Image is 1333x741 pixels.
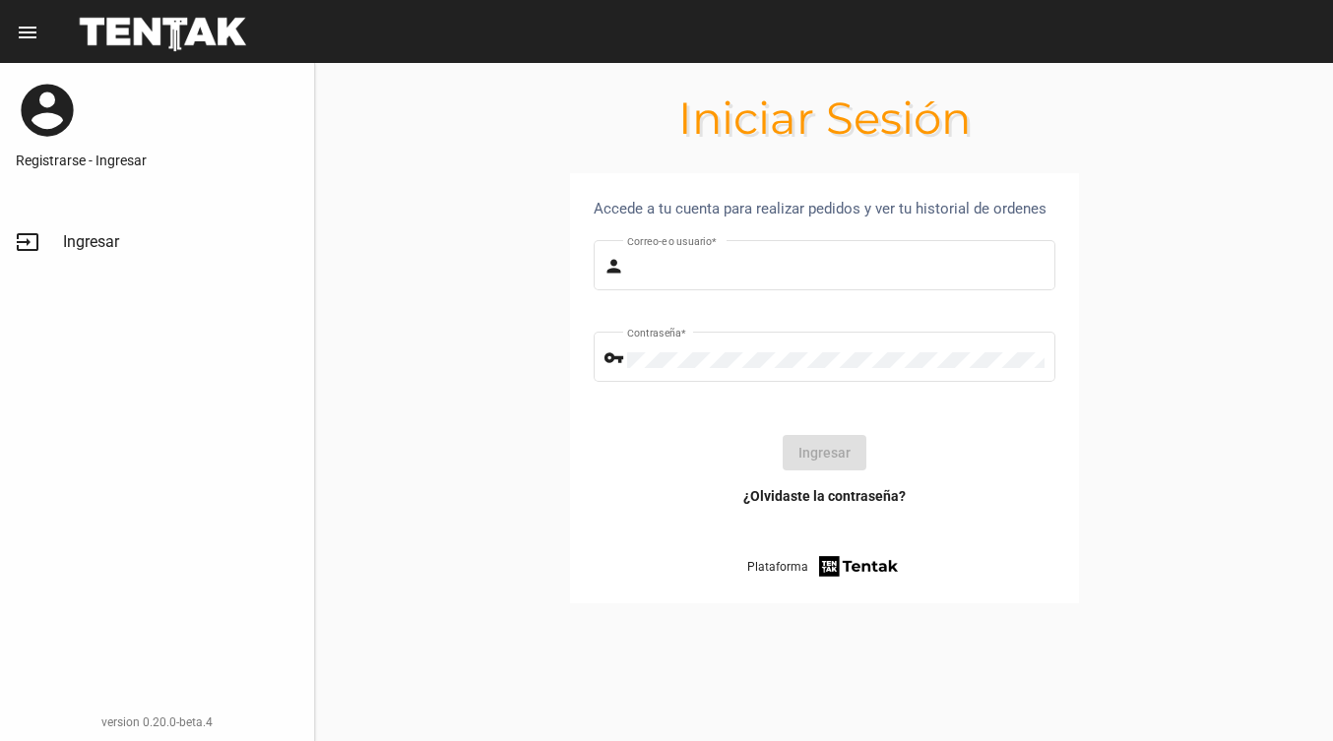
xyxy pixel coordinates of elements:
div: version 0.20.0-beta.4 [16,712,298,732]
mat-icon: account_circle [16,79,79,142]
a: Plataforma [747,553,902,580]
h1: Iniciar Sesión [315,102,1333,134]
button: Ingresar [783,435,866,470]
span: Ingresar [63,232,119,252]
mat-icon: vpn_key [603,346,627,370]
mat-icon: person [603,255,627,278]
span: Plataforma [747,557,808,577]
mat-icon: input [16,230,39,254]
a: ¿Olvidaste la contraseña? [743,486,906,506]
img: tentak-firm.png [816,553,901,580]
a: Registrarse - Ingresar [16,151,298,170]
div: Accede a tu cuenta para realizar pedidos y ver tu historial de ordenes [594,197,1055,220]
mat-icon: menu [16,21,39,44]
